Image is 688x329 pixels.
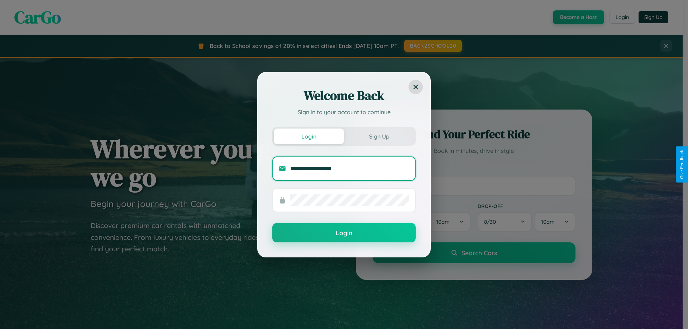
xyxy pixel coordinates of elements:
[272,87,416,104] h2: Welcome Back
[272,108,416,116] p: Sign in to your account to continue
[344,129,414,144] button: Sign Up
[274,129,344,144] button: Login
[679,150,684,179] div: Give Feedback
[272,223,416,242] button: Login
